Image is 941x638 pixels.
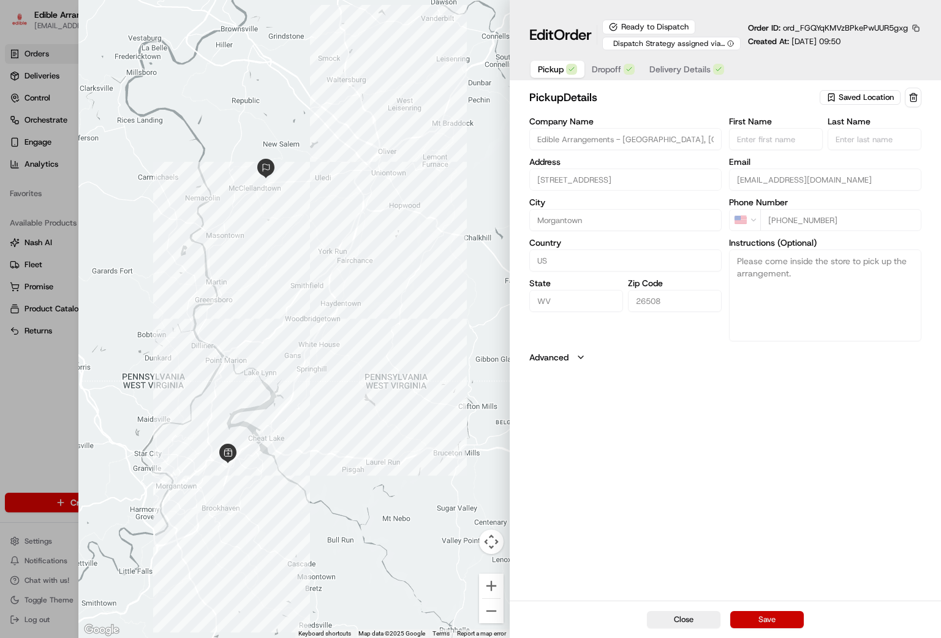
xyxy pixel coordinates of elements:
[647,611,720,628] button: Close
[828,128,921,150] input: Enter last name
[649,63,711,75] span: Delivery Details
[479,574,504,598] button: Zoom in
[760,209,921,231] input: Enter phone number
[81,622,122,638] img: Google
[729,128,823,150] input: Enter first name
[592,63,621,75] span: Dropoff
[628,279,722,287] label: Zip Code
[828,117,921,126] label: Last Name
[190,158,223,172] button: See all
[55,118,201,130] div: Start new chat
[729,158,921,166] label: Email
[628,290,722,312] input: Enter zip code
[609,39,725,48] span: Dispatch Strategy assigned via Automation
[7,270,99,292] a: 📗Knowledge Base
[86,304,148,314] a: Powered byPylon
[529,209,722,231] input: Enter city
[783,23,908,33] span: ord_FGQYqKMVzBPkePwUUR5gxg
[99,270,202,292] a: 💻API Documentation
[729,198,921,207] label: Phone Number
[26,118,48,140] img: 8571987876998_91fb9ceb93ad5c398215_72.jpg
[12,160,82,170] div: Past conversations
[104,276,113,286] div: 💻
[38,191,130,200] span: Wisdom [PERSON_NAME]
[529,198,722,207] label: City
[792,36,841,47] span: [DATE] 09:50
[529,279,623,287] label: State
[748,23,908,34] p: Order ID:
[729,249,921,341] textarea: Please come inside the store to pick up the arrangement.
[81,622,122,638] a: Open this area in Google Maps (opens a new window)
[529,158,722,166] label: Address
[748,36,841,47] p: Created At:
[12,276,22,286] div: 📗
[529,25,592,45] h1: Edit
[122,305,148,314] span: Pylon
[529,249,722,272] input: Enter country
[529,351,569,363] label: Advanced
[820,89,902,106] button: Saved Location
[433,630,450,637] a: Terms (opens in new tab)
[32,80,221,93] input: Got a question? Start typing here...
[529,351,921,363] button: Advanced
[12,212,32,232] img: Dawn Shaffer
[108,224,134,234] span: [DATE]
[140,191,165,200] span: [DATE]
[25,191,34,201] img: 1736555255976-a54dd68f-1ca7-489b-9aae-adbdc363a1c4
[729,238,921,247] label: Instructions (Optional)
[208,121,223,136] button: Start new chat
[457,630,506,637] a: Report a map error
[729,117,823,126] label: First Name
[133,191,137,200] span: •
[529,290,623,312] input: Enter state
[529,238,722,247] label: Country
[529,169,722,191] input: 869 Venture Dr Suite 400, Morgantown, WV 26508, USA
[730,611,804,628] button: Save
[298,629,351,638] button: Keyboard shortcuts
[12,50,223,69] p: Welcome 👋
[602,37,741,50] button: Dispatch Strategy assigned via Automation
[25,275,94,287] span: Knowledge Base
[358,630,425,637] span: Map data ©2025 Google
[38,224,99,234] span: [PERSON_NAME]
[602,20,695,34] div: Ready to Dispatch
[729,169,921,191] input: Enter email
[529,117,722,126] label: Company Name
[55,130,168,140] div: We're available if you need us!
[529,128,722,150] input: Enter company name
[538,63,564,75] span: Pickup
[479,599,504,623] button: Zoom out
[12,179,32,203] img: Wisdom Oko
[839,92,894,103] span: Saved Location
[116,275,197,287] span: API Documentation
[12,13,37,37] img: Nash
[102,224,106,234] span: •
[529,89,817,106] h2: pickup Details
[479,530,504,554] button: Map camera controls
[12,118,34,140] img: 1736555255976-a54dd68f-1ca7-489b-9aae-adbdc363a1c4
[554,25,592,45] span: Order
